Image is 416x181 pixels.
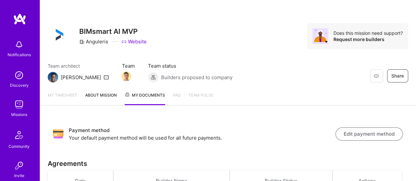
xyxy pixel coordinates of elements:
i: icon EyeClosed [374,73,379,79]
a: My Documents [125,92,165,105]
img: Payment method [53,129,63,139]
h3: Payment method [69,126,335,134]
div: Community [9,143,30,150]
a: FAQ [173,92,181,105]
img: bell [12,38,26,51]
div: Request more builders [333,36,403,42]
div: [PERSON_NAME] [61,74,101,81]
img: Community [11,127,27,143]
div: Missions [11,111,27,118]
img: Invite [12,159,26,172]
img: teamwork [12,98,26,111]
img: Builders proposed to company [148,72,159,82]
span: Team [122,62,135,69]
a: My timesheet [48,92,77,105]
img: Avatar [312,28,328,44]
span: Team Pulse [188,93,213,98]
img: discovery [12,69,26,82]
span: Team status [148,62,232,69]
img: Team Architect [48,72,58,82]
img: Company Logo [48,23,71,47]
div: Notifications [8,51,31,58]
a: Website [121,38,147,45]
span: Builders proposed to company [161,74,232,81]
a: About Mission [85,92,117,105]
i: icon CompanyGray [79,39,85,44]
div: Discovery [10,82,29,89]
div: Invite [14,172,24,179]
h3: BIMsmart AI MVP [79,27,147,35]
p: Your default payment method will be used for all future payments. [69,134,335,141]
i: icon Mail [104,75,109,80]
img: Team Member Avatar [121,71,131,81]
span: Share [391,73,404,79]
span: My Documents [125,92,165,99]
button: Share [387,69,408,82]
a: Team Pulse [188,92,213,105]
div: Anguleris [79,38,108,45]
a: Team Member Avatar [122,71,131,82]
button: Edit payment method [335,127,403,141]
div: Does this mission need support? [333,30,403,36]
span: Team architect [48,62,109,69]
img: logo [13,13,26,25]
h3: Agreements [48,160,408,168]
